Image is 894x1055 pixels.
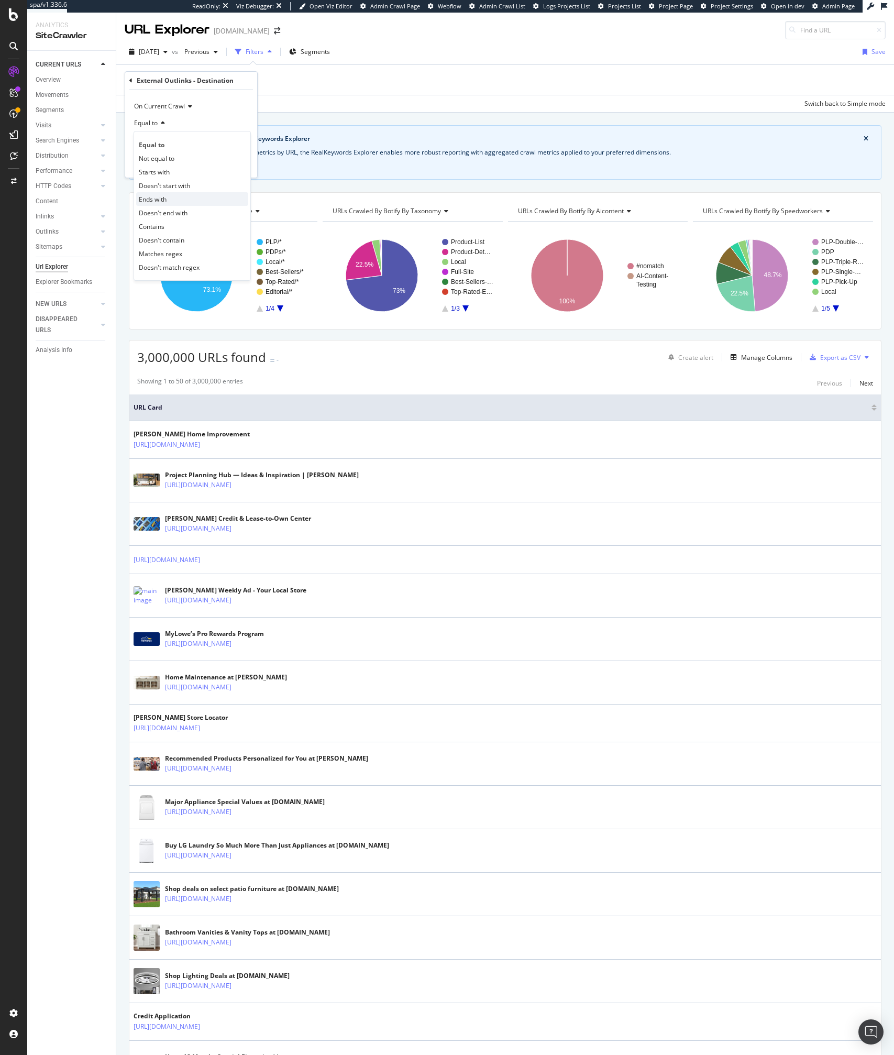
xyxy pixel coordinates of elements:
a: [URL][DOMAIN_NAME] [134,555,200,565]
img: main image [134,794,160,820]
div: Url Explorer [36,261,68,272]
span: Admin Page [822,2,855,10]
span: Project Settings [711,2,753,10]
span: Open in dev [771,2,804,10]
a: HTTP Codes [36,181,98,192]
img: Equal [270,359,274,362]
a: [URL][DOMAIN_NAME] [165,523,231,534]
span: URL Card [134,403,869,412]
a: [URL][DOMAIN_NAME] [165,937,231,948]
div: Filters [246,47,263,56]
div: DISAPPEARED URLS [36,314,89,336]
a: Search Engines [36,135,98,146]
a: [URL][DOMAIN_NAME] [165,894,231,904]
text: AI-Content- [636,272,668,280]
a: [URL][DOMAIN_NAME] [165,850,231,861]
div: Switch back to Simple mode [804,99,886,108]
div: Home Maintenance at [PERSON_NAME] [165,673,287,682]
div: Crawl metrics are now in the RealKeywords Explorer [152,134,864,144]
a: Open Viz Editor [299,2,352,10]
span: Doesn't end with [139,208,187,217]
div: [PERSON_NAME] Home Improvement [134,430,250,439]
text: PDP [821,248,834,256]
text: 1/5 [821,305,830,312]
a: [URL][DOMAIN_NAME] [165,595,231,606]
button: Previous [180,43,222,60]
div: Visits [36,120,51,131]
span: URLs Crawled By Botify By speedworkers [703,206,823,215]
a: Project Page [649,2,693,10]
span: Starts with [139,168,170,177]
text: Top-Rated-E… [451,288,492,295]
a: Project Settings [701,2,753,10]
img: main image [134,838,160,864]
a: Admin Crawl List [469,2,525,10]
span: Project Page [659,2,693,10]
div: Recommended Products Personalized for You at [PERSON_NAME] [165,754,368,763]
div: Shop Lighting Deals at [DOMAIN_NAME] [165,971,290,981]
div: Segments [36,105,64,116]
text: 1/3 [451,305,460,312]
span: vs [172,47,180,56]
text: #nomatch [636,262,664,270]
div: CURRENT URLS [36,59,81,70]
a: [URL][DOMAIN_NAME] [165,480,231,490]
img: main image [134,474,160,487]
text: Best-Sellers-… [451,278,493,285]
div: Open Intercom Messenger [858,1019,884,1045]
div: Project Planning Hub — Ideas & Inspiration | [PERSON_NAME] [165,470,359,480]
img: main image [134,881,160,907]
a: Projects List [598,2,641,10]
text: Testing [636,281,656,288]
text: Editorial/* [266,288,293,295]
div: Bathroom Vanities & Vanity Tops at [DOMAIN_NAME] [165,928,330,937]
span: URLs Crawled By Botify By aicontent [518,206,624,215]
div: Search Engines [36,135,79,146]
text: 22.5% [731,290,748,297]
span: Doesn't contain [139,236,184,245]
a: Sitemaps [36,241,98,252]
span: Previous [180,47,209,56]
button: close banner [861,132,871,146]
a: [URL][DOMAIN_NAME] [165,763,231,774]
button: Filters [231,43,276,60]
svg: A chart. [693,230,873,321]
a: Content [36,196,108,207]
span: Projects List [608,2,641,10]
a: Segments [36,105,108,116]
a: DISAPPEARED URLS [36,314,98,336]
div: Next [859,379,873,388]
a: [URL][DOMAIN_NAME] [134,1021,200,1032]
div: Save [871,47,886,56]
text: 48.7% [764,271,782,279]
div: [PERSON_NAME] Weekly Ad - Your Local Store [165,586,306,595]
div: Overview [36,74,61,85]
img: main image [134,757,160,771]
text: Full-Site [451,268,474,276]
div: - [277,356,279,365]
div: arrow-right-arrow-left [274,27,280,35]
img: main image [134,968,160,994]
a: [URL][DOMAIN_NAME] [165,682,231,693]
img: main image [134,632,160,646]
span: Segments [301,47,330,56]
span: Not equal to [139,154,174,163]
h4: URLs Crawled By Botify By aicontent [516,203,679,219]
button: Segments [285,43,334,60]
button: Next [859,377,873,389]
a: Url Explorer [36,261,108,272]
a: [URL][DOMAIN_NAME] [134,723,200,733]
svg: A chart. [508,230,688,321]
span: Equal to [139,140,164,149]
text: PLP-Triple-R… [821,258,864,266]
a: [URL][DOMAIN_NAME] [165,981,231,991]
a: Logs Projects List [533,2,590,10]
a: [URL][DOMAIN_NAME] [165,639,231,649]
div: A chart. [137,230,317,321]
img: main image [134,676,160,689]
span: Admin Crawl Page [370,2,420,10]
a: Overview [36,74,108,85]
span: 3,000,000 URLs found [137,348,266,366]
